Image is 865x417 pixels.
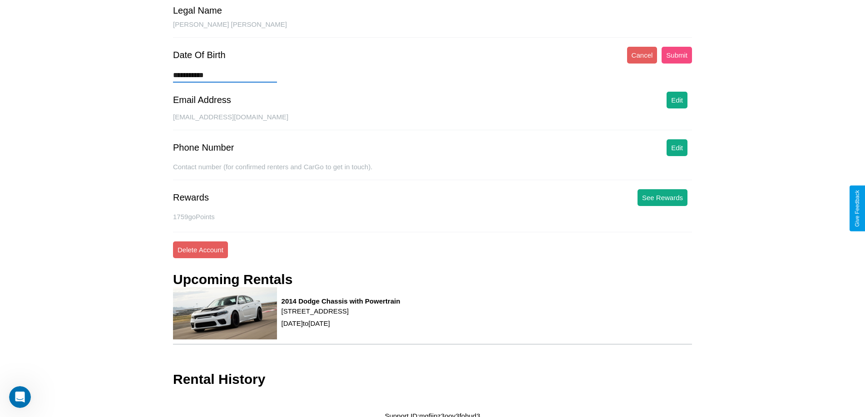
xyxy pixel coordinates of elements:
[173,95,231,105] div: Email Address
[173,192,209,203] div: Rewards
[282,317,400,329] p: [DATE] to [DATE]
[662,47,692,64] button: Submit
[667,92,687,108] button: Edit
[627,47,657,64] button: Cancel
[638,189,687,206] button: See Rewards
[173,5,222,16] div: Legal Name
[282,305,400,317] p: [STREET_ADDRESS]
[282,297,400,305] h3: 2014 Dodge Chassis with Powertrain
[173,241,228,258] button: Delete Account
[173,287,277,339] img: rental
[173,142,234,153] div: Phone Number
[173,20,692,38] div: [PERSON_NAME] [PERSON_NAME]
[173,113,692,130] div: [EMAIL_ADDRESS][DOMAIN_NAME]
[173,211,692,223] p: 1759 goPoints
[173,50,226,60] div: Date Of Birth
[9,386,31,408] iframe: Intercom live chat
[667,139,687,156] button: Edit
[173,272,292,287] h3: Upcoming Rentals
[854,190,860,227] div: Give Feedback
[173,372,265,387] h3: Rental History
[173,163,692,180] div: Contact number (for confirmed renters and CarGo to get in touch).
